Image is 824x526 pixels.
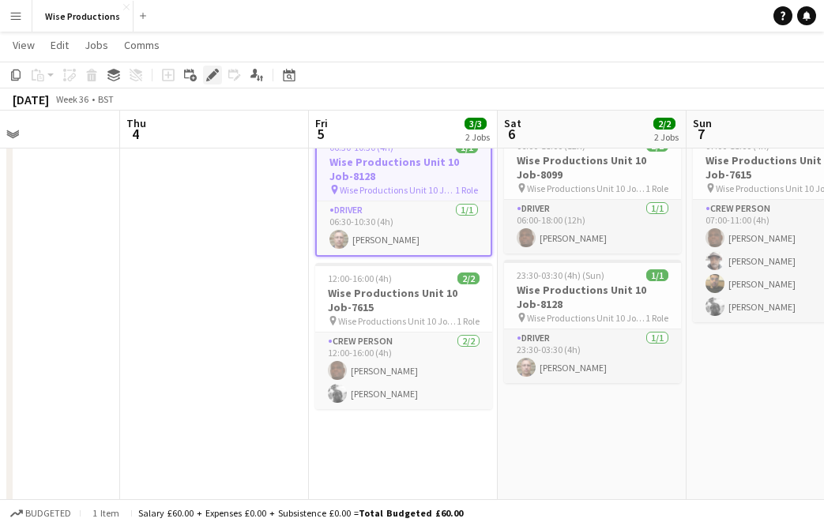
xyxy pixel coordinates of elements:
span: 7 [690,125,712,143]
span: Budgeted [25,508,71,519]
span: 12:00-16:00 (4h) [328,272,392,284]
app-job-card: 06:00-18:00 (12h)1/1Wise Productions Unit 10 Job-8099 Wise Productions Unit 10 Job-80991 RoleDriv... [504,130,681,254]
app-card-role: Driver1/123:30-03:30 (4h)[PERSON_NAME] [504,329,681,383]
div: BST [98,93,114,105]
span: Wise Productions Unit 10 Job-8099 [527,182,645,194]
span: 1 Role [645,182,668,194]
span: 3/3 [465,118,487,130]
span: 6 [502,125,521,143]
button: Budgeted [8,505,73,522]
a: View [6,35,41,55]
div: Salary £60.00 + Expenses £0.00 + Subsistence £0.00 = [138,507,463,519]
a: Edit [44,35,75,55]
span: 1 Role [457,315,480,327]
span: 1/1 [646,269,668,281]
span: Week 36 [52,93,92,105]
span: 2/2 [457,272,480,284]
span: Edit [51,38,69,52]
span: Total Budgeted £60.00 [359,507,463,519]
span: 5 [313,125,328,143]
span: Fri [315,116,328,130]
span: 23:30-03:30 (4h) (Sun) [517,269,604,281]
span: 1 Role [455,184,478,196]
span: View [13,38,35,52]
h3: Wise Productions Unit 10 Job-8128 [504,283,681,311]
span: Jobs [85,38,108,52]
app-card-role: Driver1/106:30-10:30 (4h)[PERSON_NAME] [317,201,491,255]
span: 1 Role [645,312,668,324]
app-card-role: Crew Person2/212:00-16:00 (4h)[PERSON_NAME][PERSON_NAME] [315,333,492,409]
a: Comms [118,35,166,55]
a: Jobs [78,35,115,55]
app-job-card: 12:00-16:00 (4h)2/2Wise Productions Unit 10 Job-7615 Wise Productions Unit 10 Job-76151 RoleCrew ... [315,263,492,409]
span: Wise Productions Unit 10 Job-7615 [338,315,457,327]
span: 2/2 [653,118,675,130]
span: 4 [124,125,146,143]
app-job-card: 23:30-03:30 (4h) (Sun)1/1Wise Productions Unit 10 Job-8128 Wise Productions Unit 10 Job-81281 Rol... [504,260,681,383]
span: Wise Productions Unit 10 Job-8128 [340,184,455,196]
span: 1 item [87,507,125,519]
app-card-role: Driver1/106:00-18:00 (12h)[PERSON_NAME] [504,200,681,254]
div: 2 Jobs [465,131,490,143]
div: 2 Jobs [654,131,679,143]
h3: Wise Productions Unit 10 Job-8099 [504,153,681,182]
span: Thu [126,116,146,130]
span: Sat [504,116,521,130]
span: Wise Productions Unit 10 Job-8128 [527,312,645,324]
div: [DATE] [13,92,49,107]
app-job-card: 06:30-10:30 (4h)1/1Wise Productions Unit 10 Job-8128 Wise Productions Unit 10 Job-81281 RoleDrive... [315,130,492,257]
span: Sun [693,116,712,130]
span: Comms [124,38,160,52]
button: Wise Productions [32,1,134,32]
h3: Wise Productions Unit 10 Job-8128 [317,155,491,183]
h3: Wise Productions Unit 10 Job-7615 [315,286,492,314]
